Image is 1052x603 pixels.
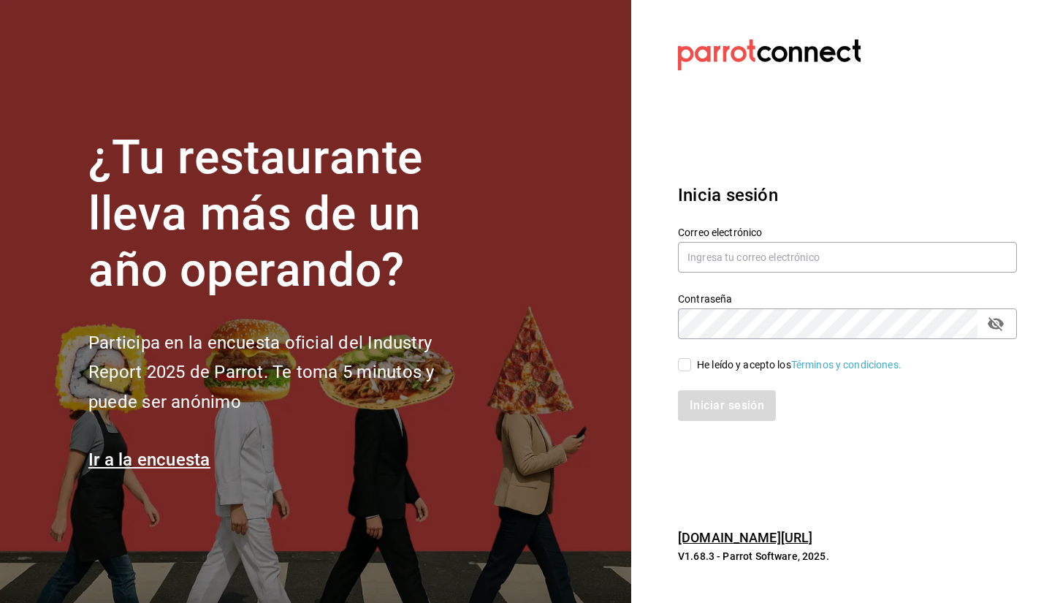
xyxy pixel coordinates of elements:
a: [DOMAIN_NAME][URL] [678,530,812,545]
p: V1.68.3 - Parrot Software, 2025. [678,549,1017,564]
h2: Participa en la encuesta oficial del Industry Report 2025 de Parrot. Te toma 5 minutos y puede se... [88,328,483,417]
button: passwordField [983,311,1008,336]
h3: Inicia sesión [678,182,1017,208]
h1: ¿Tu restaurante lleva más de un año operando? [88,130,483,298]
label: Contraseña [678,294,1017,304]
label: Correo electrónico [678,227,1017,238]
a: Términos y condiciones. [791,359,902,371]
input: Ingresa tu correo electrónico [678,242,1017,273]
div: He leído y acepto los [697,357,902,373]
a: Ir a la encuesta [88,450,210,470]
